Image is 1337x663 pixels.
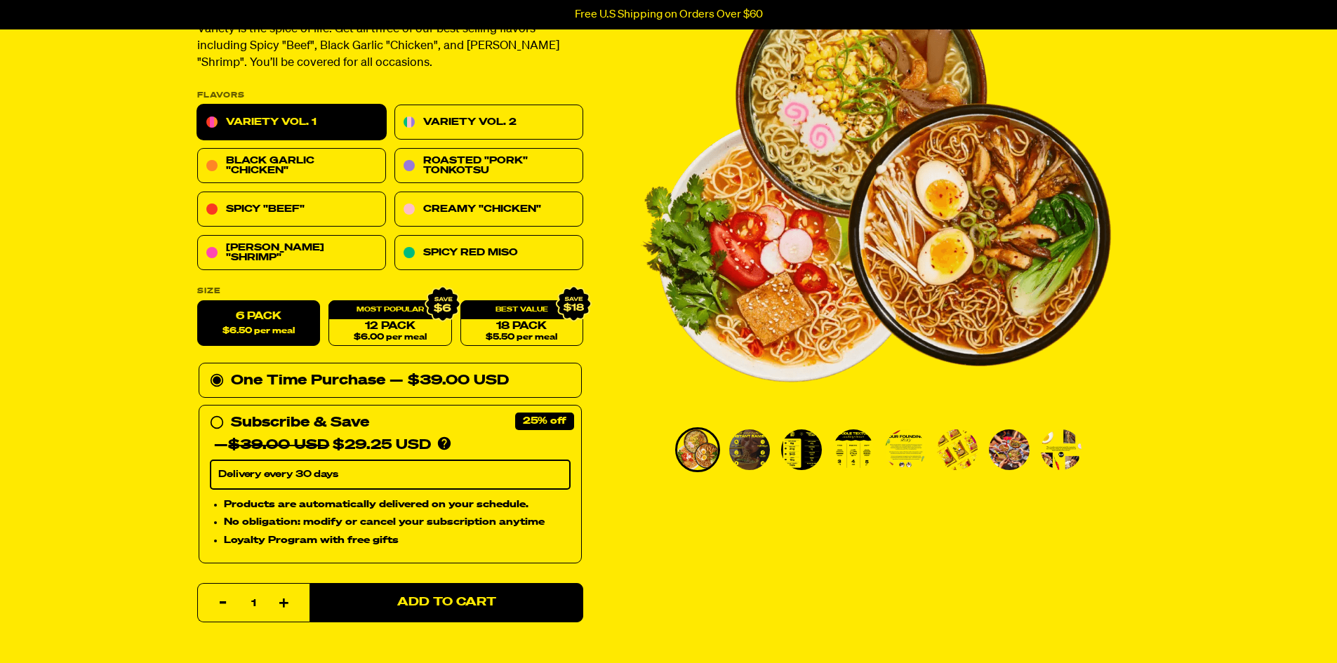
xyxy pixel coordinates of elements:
[206,584,301,623] input: quantity
[885,429,926,470] img: Variety Vol. 1
[390,370,509,392] div: — $39.00 USD
[197,236,386,271] a: [PERSON_NAME] "Shrimp"
[353,333,426,342] span: $6.00 per meal
[1039,427,1084,472] li: Go to slide 8
[781,429,822,470] img: Variety Vol. 1
[328,301,451,347] a: 12 Pack$6.00 per meal
[222,327,295,336] span: $6.50 per meal
[197,149,386,184] a: Black Garlic "Chicken"
[397,597,495,609] span: Add to Cart
[231,412,369,434] div: Subscribe & Save
[224,515,571,530] li: No obligation: modify or cancel your subscription anytime
[640,427,1112,472] div: PDP main carousel thumbnails
[197,288,583,295] label: Size
[224,497,571,512] li: Products are automatically delivered on your schedule.
[394,149,583,184] a: Roasted "Pork" Tonkotsu
[310,583,583,622] button: Add to Cart
[883,427,928,472] li: Go to slide 5
[486,333,557,342] span: $5.50 per meal
[727,427,772,472] li: Go to slide 2
[197,192,386,227] a: Spicy "Beef"
[1041,429,1082,470] img: Variety Vol. 1
[935,427,980,472] li: Go to slide 6
[197,301,320,347] label: 6 Pack
[224,533,571,549] li: Loyalty Program with free gifts
[675,427,720,472] li: Go to slide 1
[575,8,763,21] p: Free U.S Shipping on Orders Over $60
[831,427,876,472] li: Go to slide 4
[214,434,431,457] div: — $29.25 USD
[197,92,583,100] p: Flavors
[460,301,583,347] a: 18 Pack$5.50 per meal
[394,236,583,271] a: Spicy Red Miso
[228,438,329,453] del: $39.00 USD
[197,22,583,72] p: Variety is the spice of life. Get all three of our best selling flavors including Spicy "Beef", B...
[987,427,1032,472] li: Go to slide 7
[210,370,571,392] div: One Time Purchase
[937,429,978,470] img: Variety Vol. 1
[210,460,571,490] select: Subscribe & Save —$39.00 USD$29.25 USD Products are automatically delivered on your schedule. No ...
[7,600,132,656] iframe: Marketing Popup
[989,429,1030,470] img: Variety Vol. 1
[833,429,874,470] img: Variety Vol. 1
[729,429,770,470] img: Variety Vol. 1
[394,105,583,140] a: Variety Vol. 2
[779,427,824,472] li: Go to slide 3
[677,429,718,470] img: Variety Vol. 1
[197,105,386,140] a: Variety Vol. 1
[394,192,583,227] a: Creamy "Chicken"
